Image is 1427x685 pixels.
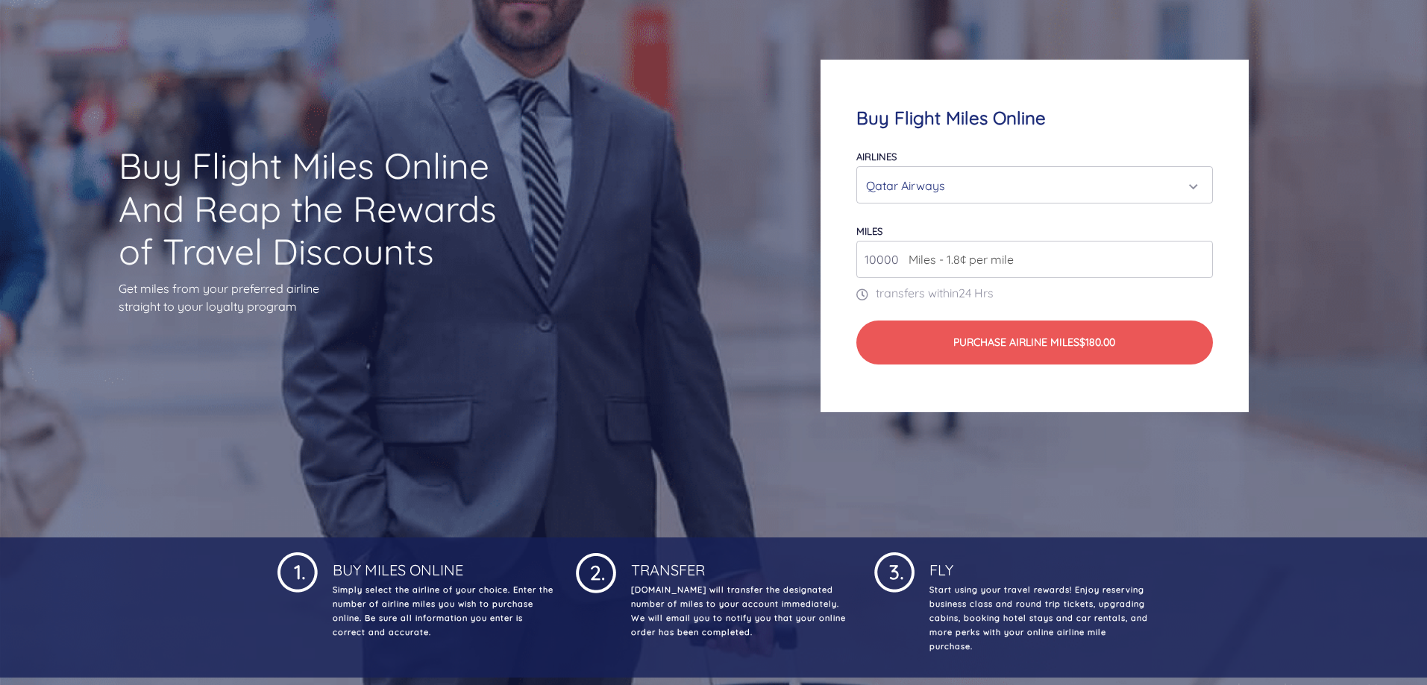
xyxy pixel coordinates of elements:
[1079,335,1115,349] span: $180.00
[119,145,523,274] h1: Buy Flight Miles Online And Reap the Rewards of Travel Discounts
[576,549,616,593] img: 1
[856,321,1212,364] button: Purchase Airline Miles$180.00
[901,250,1014,268] span: Miles - 1.8¢ per mile
[628,549,852,579] h4: Transfer
[856,151,897,162] label: Airlines
[959,285,994,300] span: 24 Hrs
[856,284,1212,302] p: transfers within
[330,583,553,640] p: Simply select the airline of your choice. Enter the number of airline miles you wish to purchase ...
[874,549,915,593] img: 1
[119,280,523,315] p: Get miles from your preferred airline straight to your loyalty program
[926,549,1150,579] h4: Fly
[926,583,1150,654] p: Start using your travel rewards! Enjoy reserving business class and round trip tickets, upgrading...
[277,549,318,593] img: 1
[866,171,1194,200] div: Qatar Airways
[330,549,553,579] h4: Buy Miles Online
[628,583,852,640] p: [DOMAIN_NAME] will transfer the designated number of miles to your account immediately. We will e...
[856,225,882,237] label: miles
[856,166,1212,203] button: Qatar Airways
[856,107,1212,129] h4: Buy Flight Miles Online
